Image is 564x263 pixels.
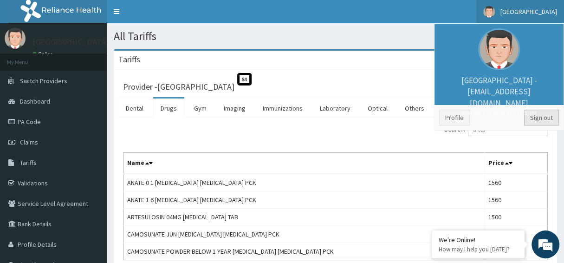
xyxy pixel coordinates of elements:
img: User Image [483,6,495,18]
td: 1500 [484,209,547,226]
a: Online [32,51,55,57]
h3: Provider - [GEOGRAPHIC_DATA] [123,83,234,91]
a: Immunizations [255,99,310,118]
td: ARTESULOSIN 04MG [MEDICAL_DATA] TAB [123,209,485,226]
div: We're Online! [439,236,518,244]
td: CAMOSUNATE JUN [MEDICAL_DATA] [MEDICAL_DATA] PCK [123,226,485,243]
textarea: Type your message and hit 'Enter' [5,169,177,202]
span: Switch Providers [20,77,67,85]
span: Tariffs [20,158,37,167]
span: [GEOGRAPHIC_DATA] [500,7,557,16]
td: 864 [484,226,547,243]
p: How may I help you today? [439,245,518,253]
img: User Image [5,28,26,49]
th: Name [123,153,485,174]
a: Others [397,99,432,118]
span: St [237,73,252,85]
span: Claims [20,138,38,146]
th: Price [484,153,547,174]
h1: All Tariffs [114,30,557,42]
a: Sign out [524,110,559,125]
a: Drugs [153,99,184,118]
span: Dashboard [20,97,50,105]
td: ANATE 1 6 [MEDICAL_DATA] [MEDICAL_DATA] PCK [123,191,485,209]
img: User Image [478,28,520,70]
div: Minimize live chat window [152,5,175,27]
span: We're online! [54,75,128,169]
a: Optical [360,99,395,118]
td: ANATE 0 1 [MEDICAL_DATA] [MEDICAL_DATA] PCK [123,174,485,191]
a: Dental [118,99,151,118]
p: [GEOGRAPHIC_DATA] [32,38,109,46]
a: Gym [187,99,214,118]
h3: Tariffs [118,55,140,64]
a: Imaging [216,99,253,118]
a: Laboratory [312,99,358,118]
p: [GEOGRAPHIC_DATA] - [EMAIL_ADDRESS][DOMAIN_NAME] [439,75,559,117]
td: 1560 [484,191,547,209]
div: Chat with us now [48,52,156,64]
td: CAMOSUNATE POWDER BELOW 1 YEAR [MEDICAL_DATA] [MEDICAL_DATA] PCK [123,243,485,260]
a: Profile [439,110,470,125]
img: d_794563401_company_1708531726252_794563401 [17,46,38,70]
td: 1560 [484,174,547,191]
small: Member since [DATE] 3:12:30 PM [439,109,559,117]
